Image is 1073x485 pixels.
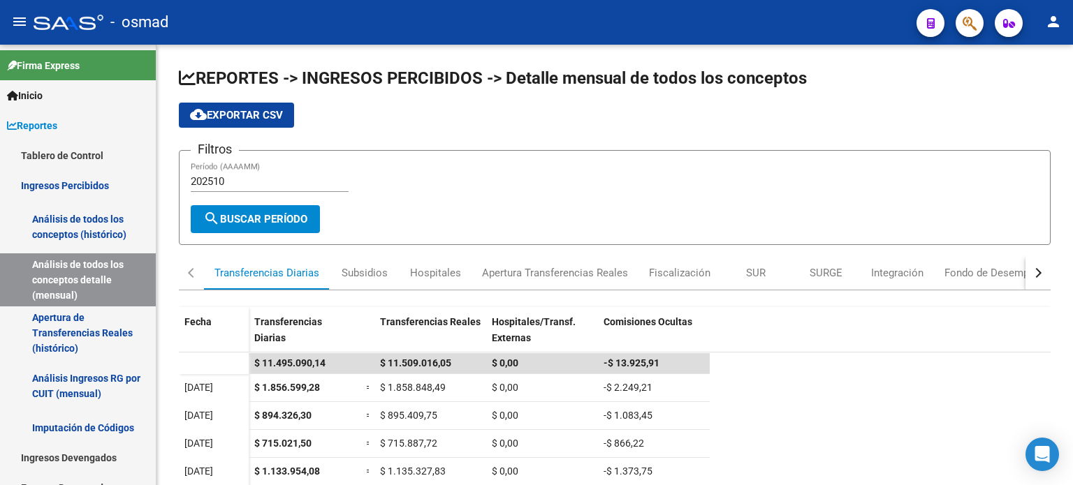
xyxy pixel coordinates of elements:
[7,88,43,103] span: Inicio
[380,410,437,421] span: $ 895.409,75
[7,118,57,133] span: Reportes
[486,307,598,366] datatable-header-cell: Hospitales/Transf. Externas
[649,265,710,281] div: Fiscalización
[604,410,652,421] span: -$ 1.083,45
[492,410,518,421] span: $ 0,00
[380,438,437,449] span: $ 715.887,72
[179,68,807,88] span: REPORTES -> INGRESOS PERCIBIDOS -> Detalle mensual de todos los conceptos
[214,265,319,281] div: Transferencias Diarias
[249,307,360,366] datatable-header-cell: Transferencias Diarias
[184,410,213,421] span: [DATE]
[184,382,213,393] span: [DATE]
[604,465,652,477] span: -$ 1.373,75
[254,316,322,343] span: Transferencias Diarias
[7,58,80,73] span: Firma Express
[492,382,518,393] span: $ 0,00
[203,213,307,225] span: Buscar Período
[254,357,326,368] span: $ 11.495.090,14
[254,438,312,449] span: $ 715.021,50
[598,307,710,366] datatable-header-cell: Comisiones Ocultas
[191,205,320,233] button: Buscar Período
[604,316,692,327] span: Comisiones Ocultas
[492,316,576,343] span: Hospitales/Transf. Externas
[492,438,518,449] span: $ 0,00
[366,410,372,421] span: =
[410,265,461,281] div: Hospitales
[184,465,213,477] span: [DATE]
[366,465,372,477] span: =
[492,357,518,368] span: $ 0,00
[374,307,486,366] datatable-header-cell: Transferencias Reales
[366,382,372,393] span: =
[1025,438,1059,471] div: Open Intercom Messenger
[179,307,249,366] datatable-header-cell: Fecha
[190,109,283,121] span: Exportar CSV
[380,465,446,477] span: $ 1.135.327,83
[604,438,644,449] span: -$ 866,22
[380,316,481,327] span: Transferencias Reales
[482,265,628,281] div: Apertura Transferencias Reales
[366,438,372,449] span: =
[746,265,766,281] div: SUR
[944,265,1044,281] div: Fondo de Desempleo
[179,103,294,128] button: Exportar CSV
[191,140,239,159] h3: Filtros
[254,382,320,393] span: $ 1.856.599,28
[342,265,388,281] div: Subsidios
[254,410,312,421] span: $ 894.326,30
[1045,13,1062,30] mat-icon: person
[184,316,212,327] span: Fecha
[110,7,168,38] span: - osmad
[604,382,652,393] span: -$ 2.249,21
[184,438,213,449] span: [DATE]
[380,382,446,393] span: $ 1.858.848,49
[380,357,451,368] span: $ 11.509.016,05
[604,357,659,368] span: -$ 13.925,91
[190,106,207,123] mat-icon: cloud_download
[871,265,924,281] div: Integración
[254,465,320,477] span: $ 1.133.954,08
[810,265,842,281] div: SURGE
[11,13,28,30] mat-icon: menu
[492,465,518,477] span: $ 0,00
[203,210,220,227] mat-icon: search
